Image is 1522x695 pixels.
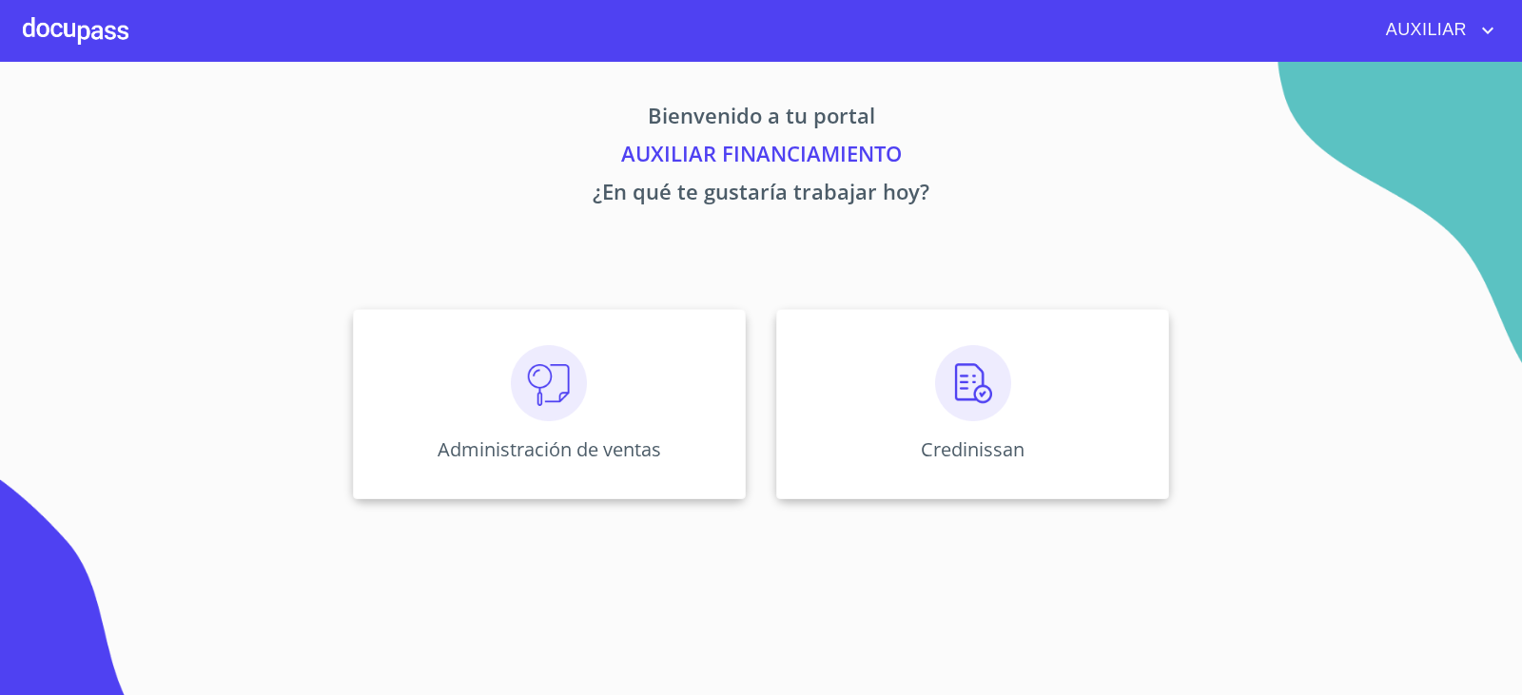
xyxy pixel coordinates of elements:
p: Administración de ventas [438,436,661,462]
img: consulta.png [511,345,587,421]
p: AUXILIAR FINANCIAMIENTO [175,138,1347,176]
p: Credinissan [921,436,1024,462]
img: verificacion.png [935,345,1011,421]
p: Bienvenido a tu portal [175,100,1347,138]
span: AUXILIAR [1372,15,1476,46]
button: account of current user [1372,15,1499,46]
p: ¿En qué te gustaría trabajar hoy? [175,176,1347,214]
